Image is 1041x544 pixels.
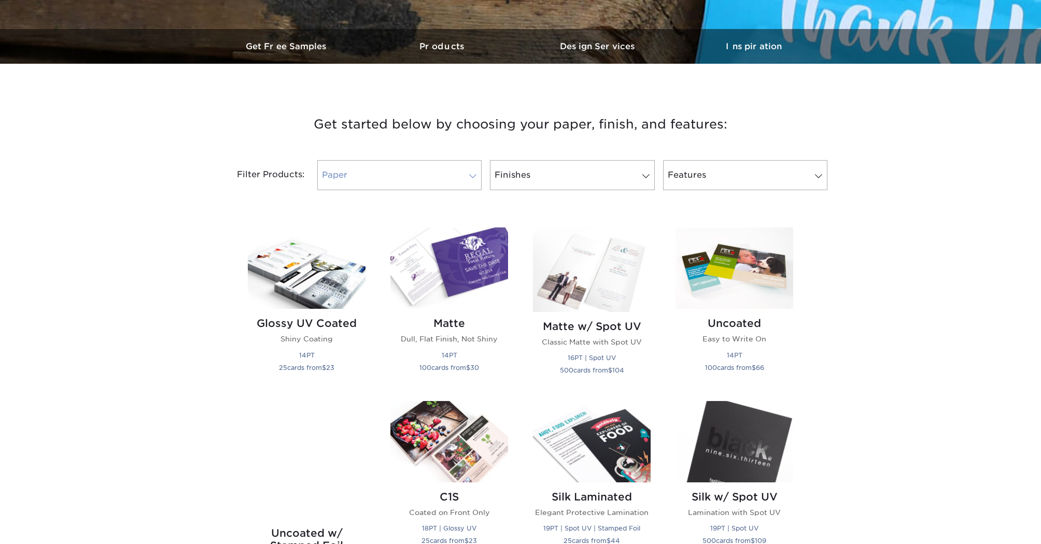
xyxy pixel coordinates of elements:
[676,227,793,389] a: Uncoated Postcards Uncoated Easy to Write On 14PT 100cards from$66
[676,41,832,51] h3: Inspiration
[533,401,651,482] img: Silk Laminated Postcards
[390,317,508,330] h2: Matte
[299,351,315,359] small: 14PT
[676,317,793,330] h2: Uncoated
[543,524,640,532] small: 19PT | Spot UV | Stamped Foil
[209,29,365,64] a: Get Free Samples
[612,366,624,374] span: 104
[390,227,508,309] img: Matte Postcards
[317,160,482,190] a: Paper
[710,524,758,532] small: 19PT | Spot UV
[490,160,654,190] a: Finishes
[676,227,793,309] img: Uncoated Postcards
[608,366,612,374] span: $
[209,160,313,190] div: Filter Products:
[248,227,365,309] img: Glossy UV Coated Postcards
[676,507,793,518] p: Lamination with Spot UV
[752,364,756,371] span: $
[520,29,676,64] a: Design Services
[390,227,508,389] a: Matte Postcards Matte Dull, Flat Finish, Not Shiny 14PT 100cards from$30
[390,507,508,518] p: Coated on Front Only
[568,354,616,362] small: 16PT | Spot UV
[390,491,508,503] h2: C1S
[533,320,651,333] h2: Matte w/ Spot UV
[326,364,334,371] span: 23
[279,364,287,371] span: 25
[533,491,651,503] h2: Silk Laminated
[365,41,520,51] h3: Products
[390,334,508,344] p: Dull, Flat Finish, Not Shiny
[217,101,824,148] h3: Get started below by choosing your paper, finish, and features:
[676,334,793,344] p: Easy to Write On
[560,366,624,374] small: cards from
[365,29,520,64] a: Products
[419,364,479,371] small: cards from
[422,524,476,532] small: 18PT | Glossy UV
[520,41,676,51] h3: Design Services
[727,351,742,359] small: 14PT
[705,364,764,371] small: cards from
[756,364,764,371] span: 66
[560,366,573,374] span: 500
[533,507,651,518] p: Elegant Protective Lamination
[533,227,651,389] a: Matte w/ Spot UV Postcards Matte w/ Spot UV Classic Matte with Spot UV 16PT | Spot UV 500cards fr...
[209,41,365,51] h3: Get Free Samples
[248,227,365,389] a: Glossy UV Coated Postcards Glossy UV Coated Shiny Coating 14PT 25cards from$23
[676,491,793,503] h2: Silk w/ Spot UV
[248,334,365,344] p: Shiny Coating
[663,160,827,190] a: Features
[466,364,470,371] span: $
[248,317,365,330] h2: Glossy UV Coated
[533,227,651,311] img: Matte w/ Spot UV Postcards
[676,29,832,64] a: Inspiration
[470,364,479,371] span: 30
[248,401,365,519] img: Uncoated w/ Stamped Foil Postcards
[322,364,326,371] span: $
[442,351,457,359] small: 14PT
[676,401,793,482] img: Silk w/ Spot UV Postcards
[705,364,717,371] span: 100
[390,401,508,482] img: C1S Postcards
[419,364,431,371] span: 100
[533,337,651,347] p: Classic Matte with Spot UV
[279,364,334,371] small: cards from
